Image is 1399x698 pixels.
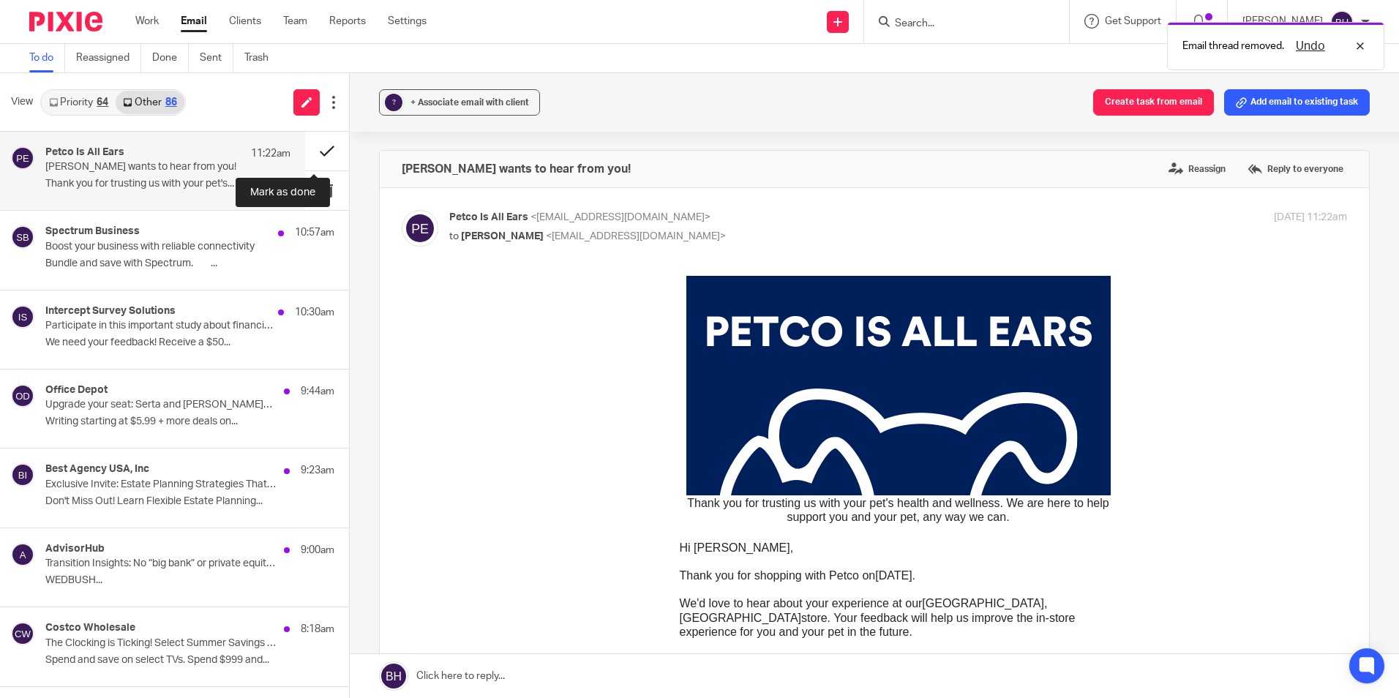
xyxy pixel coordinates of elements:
[11,384,34,408] img: svg%3E
[331,630,426,639] span: [PERSON_NAME] clic
[45,558,277,570] p: Transition Insights: No “big bank” or private equity owner.
[45,543,105,555] h4: AdvisorHub
[42,91,116,114] a: Priority64
[244,44,280,72] a: Trash
[385,94,402,111] div: ?
[135,14,159,29] a: Work
[375,485,404,514] a: 4
[546,231,726,241] span: <[EMAIL_ADDRESS][DOMAIN_NAME]>
[45,495,334,508] p: Don't Miss Out! Learn Flexible Estate Planning...
[402,162,631,176] h4: [PERSON_NAME] wants to hear from you!
[45,622,135,634] h4: Costco Wholesale
[509,485,537,514] a: 8
[45,178,290,190] p: Thank you for trusting us with your pet's...
[295,225,334,240] p: 10:57am
[615,678,631,687] a: here
[442,485,470,514] a: 6
[45,637,277,650] p: The Clocking is Ticking! Select Summer Savings End Tonight
[45,337,334,349] p: We need your feedback! Receive a $50...
[11,225,34,249] img: svg%3E
[45,384,108,397] h4: Office Depot
[152,44,189,72] a: Done
[1093,89,1214,116] button: Create task from email
[45,258,334,270] p: Bundle and save with Spectrum. ͏ ͏ ͏ ͏ ͏ ͏ ͏ ͏...
[301,384,334,399] p: 9:44am
[45,305,176,318] h4: Intercept Survey Solutions
[411,630,427,639] a: aqui
[230,336,626,391] span: store. Your feedback will help us improve the in-store experience for you and your pet in the fut...
[181,14,207,29] a: Email
[465,658,515,667] a: Privacy Policy
[45,146,124,159] h4: Petco Is All Ears
[251,146,290,161] p: 11:22am
[230,544,430,556] span: Thank you for taking the time to share!
[276,485,304,514] a: 1
[329,14,366,29] a: Reports
[116,91,184,114] a: Other86
[397,658,413,667] a: here
[76,44,141,72] a: Reassigned
[45,574,334,587] p: WEDBUSH...
[379,89,540,116] button: ? + Associate email with client
[45,161,241,173] p: [PERSON_NAME] wants to hear from you!
[476,485,504,514] a: 7
[97,97,108,108] div: 64
[11,622,34,645] img: svg%3E
[229,14,261,29] a: Clients
[1182,39,1284,53] p: Email thread removed.
[449,231,459,241] span: to
[283,14,307,29] a: Team
[238,221,659,247] span: Thank you for trusting us with your pet's health and wellness. We are here to help support you an...
[575,485,604,514] a: 10
[45,416,334,428] p: Writing starting at $5.99 + more deals on...
[1224,89,1370,116] button: Add email to existing task
[45,225,140,238] h4: Spectrum Business
[1244,158,1347,180] label: Reply to everyone
[1330,10,1354,34] img: svg%3E
[45,479,277,491] p: Exclusive Invite: Estate Planning Strategies That Put Clients First – [DATE] 2PM EST
[301,463,334,478] p: 9:23am
[11,94,33,110] span: View
[243,485,271,514] a: 0
[29,12,102,31] img: Pixie
[1165,158,1229,180] label: Reassign
[45,463,149,476] h4: Best Agency USA, Inc
[295,305,334,320] p: 10:30am
[29,44,65,72] a: To do
[230,264,669,392] td: [DATE] [GEOGRAPHIC_DATA], [GEOGRAPHIC_DATA]
[45,399,277,411] p: Upgrade your seat: Serta and [PERSON_NAME]™ on SALE NOW
[11,305,34,329] img: svg%3E
[230,407,668,470] td: Based on your most recent visit at the [GEOGRAPHIC_DATA], [GEOGRAPHIC_DATA] store, how likely are...
[449,212,528,222] span: Petco Is All Ears
[45,654,334,667] p: Spend and save on select TVs. Spend $999 and...
[165,97,177,108] div: 86
[530,212,710,222] span: <[EMAIL_ADDRESS][DOMAIN_NAME]>
[309,485,337,514] a: 2
[230,542,669,614] td: Chyrelle Store Leader [GEOGRAPHIC_DATA], [GEOGRAPHIC_DATA]
[388,14,427,29] a: Settings
[301,622,334,637] p: 8:18am
[1291,37,1329,55] button: Undo
[11,463,34,487] img: svg%3E
[410,98,529,107] span: + Associate email with client
[342,485,371,514] a: 3
[409,485,438,514] a: 5
[11,146,34,170] img: svg%3E
[307,470,377,482] td: Extremely Likely
[200,44,233,72] a: Sent
[542,485,571,514] a: 9
[45,320,277,332] p: Participate in this important study about financial advisors
[1274,210,1347,225] p: [DATE] 11:22am
[242,470,308,482] td: Not At All Likely
[45,241,277,253] p: Boost your business with reliable connectivity
[230,266,427,306] span: Hi [PERSON_NAME], Thank you for shopping with Petco on
[461,231,544,241] span: [PERSON_NAME]
[301,543,334,558] p: 9:00am
[11,543,34,566] img: svg%3E
[402,210,438,247] img: svg%3E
